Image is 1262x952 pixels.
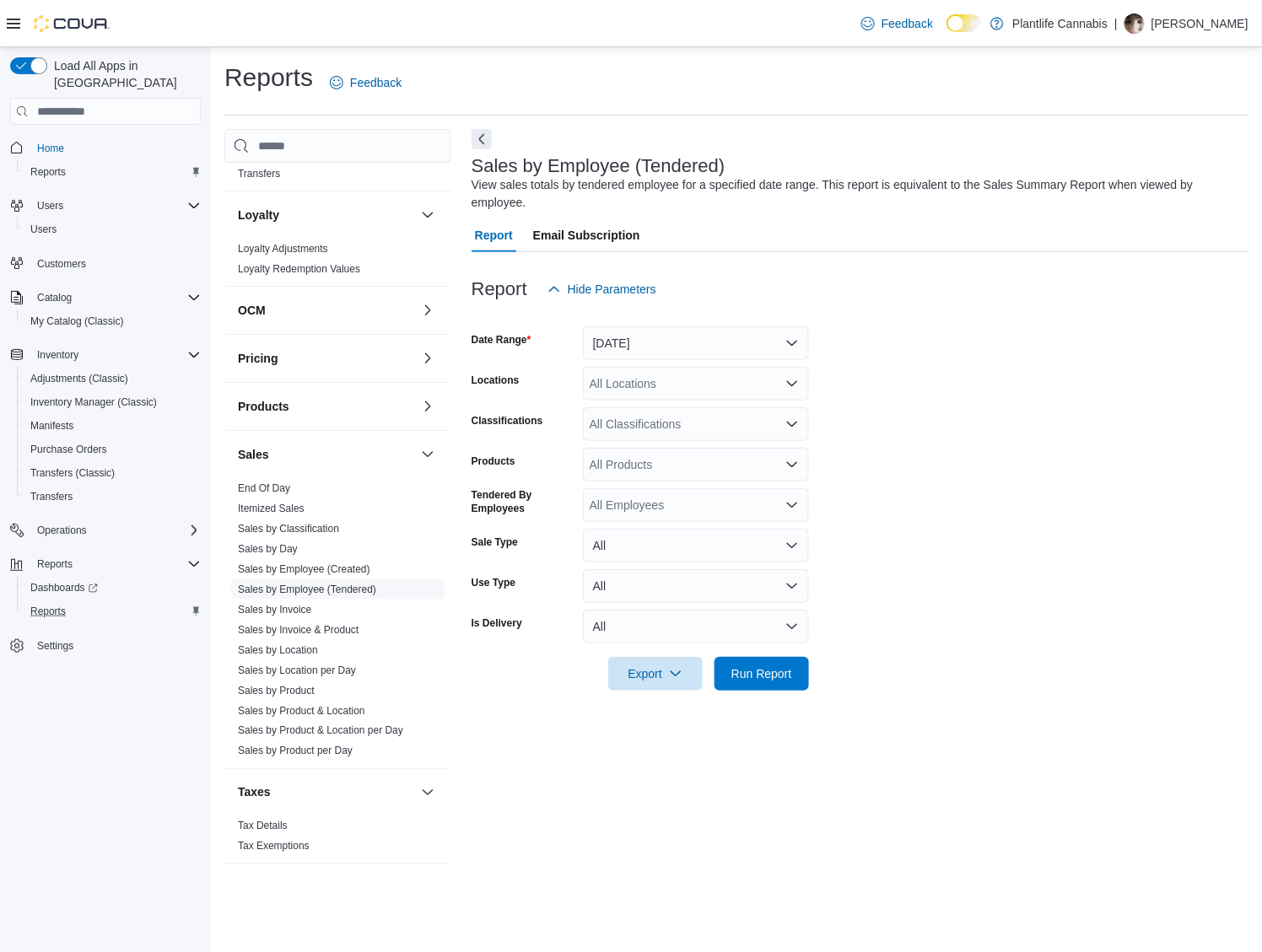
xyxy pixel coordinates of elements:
[238,745,353,758] span: Sales by Product per Day
[24,487,201,507] span: Transfers
[418,348,438,368] button: Pricing
[238,262,360,276] span: Loyalty Redemption Values
[30,137,201,158] span: Home
[472,454,515,468] label: Products
[715,657,809,691] button: Run Report
[24,416,201,436] span: Manifests
[30,490,73,503] span: Transfers
[37,524,87,537] span: Operations
[238,841,310,852] a: Tax Exemptions
[30,443,107,456] span: Purchase Orders
[24,578,201,598] span: Dashboards
[238,302,266,319] h3: OCM
[30,254,93,274] a: Customers
[238,664,356,676] a: Sales by Location per Day
[238,784,271,801] h3: Taxes
[238,820,288,832] a: Tax Details
[24,368,135,389] a: Adjustments (Classic)
[785,377,799,390] button: Open list of options
[3,194,208,218] button: Users
[238,583,376,596] span: Sales by Employee (Tendered)
[238,302,414,319] button: OCM
[30,315,124,328] span: My Catalog (Classic)
[583,326,809,360] button: [DATE]
[30,288,78,308] button: Catalog
[238,207,279,223] h3: Loyalty
[17,600,208,623] button: Reports
[472,279,527,299] h3: Report
[238,543,298,555] a: Sales by Day
[418,396,438,417] button: Products
[238,584,376,595] a: Sales by Employee (Tendered)
[30,419,73,433] span: Manifests
[37,257,86,271] span: Customers
[37,199,63,212] span: Users
[24,439,114,460] a: Purchase Orders
[3,251,208,276] button: Customers
[24,463,121,483] a: Transfers (Classic)
[24,578,105,598] a: Dashboards
[17,309,208,333] button: My Catalog (Classic)
[17,414,208,438] button: Manifests
[238,398,289,415] h3: Products
[238,644,318,656] a: Sales by Location
[238,840,310,853] span: Tax Exemptions
[30,520,94,541] button: Operations
[30,635,201,656] span: Settings
[785,417,799,431] button: Open list of options
[238,624,359,636] a: Sales by Invoice & Product
[24,416,80,436] a: Manifests
[30,372,128,385] span: Adjustments (Classic)
[37,557,73,571] span: Reports
[472,616,522,630] label: Is Delivery
[24,219,201,239] span: Users
[238,398,414,415] button: Products
[24,219,63,239] a: Users
[30,223,57,236] span: Users
[30,581,98,594] span: Dashboards
[583,610,809,643] button: All
[238,482,290,494] a: End Of Day
[10,128,201,702] nav: Complex example
[731,665,792,682] span: Run Report
[238,167,280,180] span: Transfers
[17,461,208,485] button: Transfers (Classic)
[24,392,164,412] a: Inventory Manager (Classic)
[418,205,438,225] button: Loyalty
[30,395,157,409] span: Inventory Manager (Classic)
[238,502,305,515] span: Itemized Sales
[350,74,402,91] span: Feedback
[238,242,328,255] span: Loyalty Adjustments
[17,390,208,414] button: Inventory Manager (Classic)
[24,439,201,460] span: Purchase Orders
[238,481,290,495] span: End Of Day
[24,311,131,331] a: My Catalog (Classic)
[24,487,79,507] a: Transfers
[224,816,451,863] div: Taxes
[323,66,408,100] a: Feedback
[1151,13,1249,34] p: [PERSON_NAME]
[472,333,531,347] label: Date Range
[541,272,663,306] button: Hide Parameters
[17,160,208,184] button: Reports
[418,444,438,465] button: Sales
[24,162,201,182] span: Reports
[472,488,576,515] label: Tendered By Employees
[30,253,201,274] span: Customers
[238,784,414,801] button: Taxes
[30,520,201,541] span: Operations
[30,345,85,365] button: Inventory
[17,438,208,461] button: Purchase Orders
[882,15,933,32] span: Feedback
[3,135,208,159] button: Home
[238,705,365,717] a: Sales by Product & Location
[472,535,518,549] label: Sale Type
[224,239,451,286] div: Loyalty
[238,562,370,576] span: Sales by Employee (Created)
[238,685,315,697] a: Sales by Product
[946,14,982,32] input: Dark Mode
[238,446,269,463] h3: Sales
[30,554,201,574] span: Reports
[47,57,201,91] span: Load All Apps in [GEOGRAPHIC_DATA]
[3,286,208,309] button: Catalog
